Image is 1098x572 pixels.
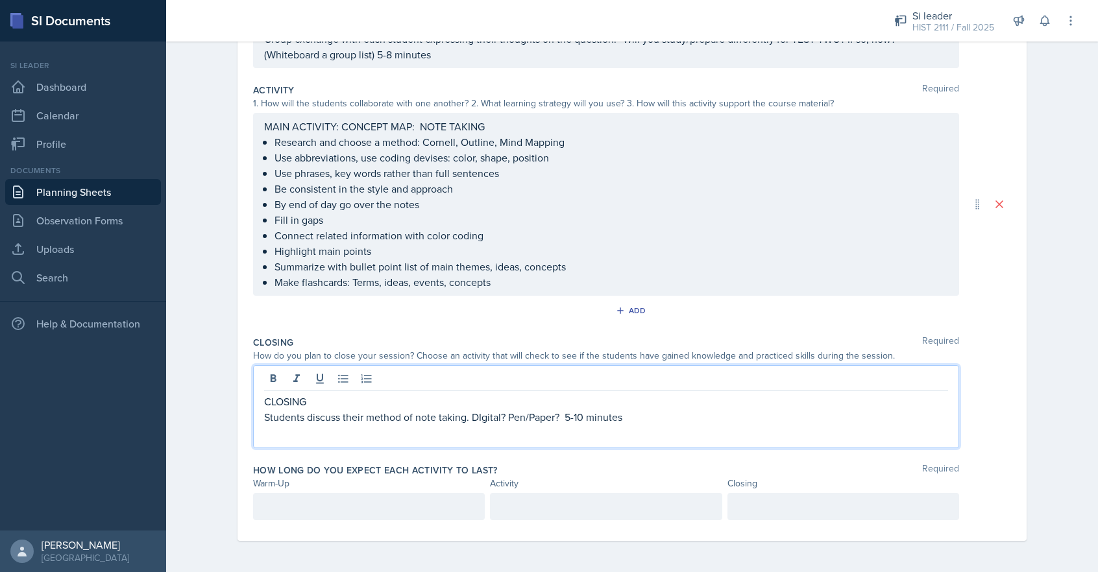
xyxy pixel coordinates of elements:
[253,477,485,490] div: Warm-Up
[922,84,959,97] span: Required
[490,477,722,490] div: Activity
[253,349,959,363] div: How do you plan to close your session? Choose an activity that will check to see if the students ...
[618,305,646,316] div: Add
[727,477,959,490] div: Closing
[264,31,948,62] p: Group exchange with each student expressing their thoughts on the question: “Will you study/prepa...
[264,119,948,134] p: MAIN ACTIVITY: CONCEPT MAP: NOTE TAKING
[5,236,161,262] a: Uploads
[274,243,948,259] p: Highlight main points
[5,208,161,233] a: Observation Forms
[5,102,161,128] a: Calendar
[253,464,498,477] label: How long do you expect each activity to last?
[253,336,293,349] label: Closing
[253,84,295,97] label: Activity
[274,259,948,274] p: Summarize with bullet point list of main themes, ideas, concepts
[42,538,129,551] div: [PERSON_NAME]
[274,150,948,165] p: Use abbreviations, use coding devises: color, shape, position
[5,265,161,291] a: Search
[5,60,161,71] div: Si leader
[5,179,161,205] a: Planning Sheets
[5,311,161,337] div: Help & Documentation
[5,74,161,100] a: Dashboard
[912,8,994,23] div: Si leader
[5,131,161,157] a: Profile
[274,274,948,290] p: Make flashcards: Terms, ideas, events, concepts
[274,181,948,197] p: Be consistent in the style and approach
[253,97,959,110] div: 1. How will the students collaborate with one another? 2. What learning strategy will you use? 3....
[922,464,959,477] span: Required
[912,21,994,34] div: HIST 2111 / Fall 2025
[264,409,948,425] p: Students discuss their method of note taking. DIgital? Pen/Paper? 5-10 minutes
[274,197,948,212] p: By end of day go over the notes
[274,165,948,181] p: Use phrases, key words rather than full sentences
[611,301,653,320] button: Add
[5,165,161,176] div: Documents
[274,134,948,150] p: Research and choose a method: Cornell, Outline, Mind Mapping
[274,212,948,228] p: Fill in gaps
[42,551,129,564] div: [GEOGRAPHIC_DATA]
[922,336,959,349] span: Required
[264,394,948,409] p: CLOSING
[274,228,948,243] p: Connect related information with color coding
